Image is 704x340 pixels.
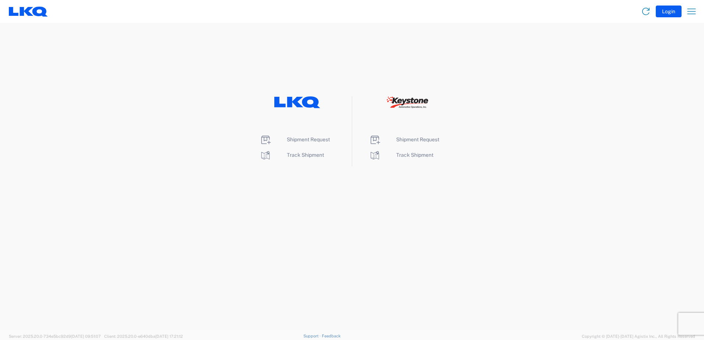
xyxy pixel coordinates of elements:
span: Shipment Request [396,137,439,142]
span: Client: 2025.20.0-e640dba [104,334,183,339]
a: Track Shipment [369,152,433,158]
a: Track Shipment [260,152,324,158]
span: [DATE] 09:51:07 [71,334,101,339]
button: Login [656,6,682,17]
span: Track Shipment [396,152,433,158]
span: Track Shipment [287,152,324,158]
span: Server: 2025.20.0-734e5bc92d9 [9,334,101,339]
a: Support [303,334,322,338]
span: Copyright © [DATE]-[DATE] Agistix Inc., All Rights Reserved [582,333,695,340]
a: Shipment Request [369,137,439,142]
span: Shipment Request [287,137,330,142]
a: Shipment Request [260,137,330,142]
span: [DATE] 17:21:12 [155,334,183,339]
a: Feedback [322,334,341,338]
